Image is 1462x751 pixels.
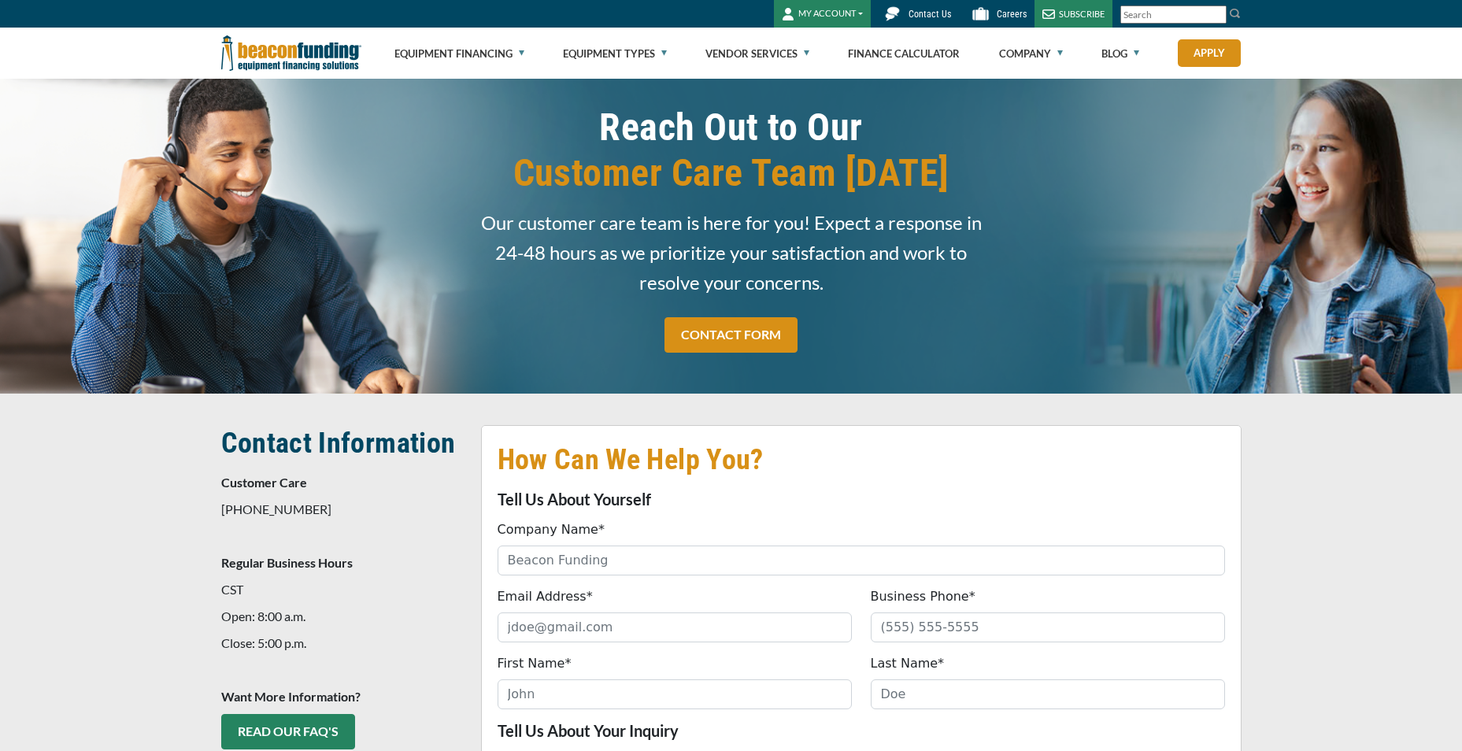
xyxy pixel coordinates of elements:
a: Clear search text [1210,9,1223,21]
input: John [498,679,852,709]
input: Doe [871,679,1225,709]
p: CST [221,580,462,599]
input: Beacon Funding [498,546,1225,575]
a: Company [999,28,1063,79]
a: CONTACT FORM [664,317,798,353]
p: Tell Us About Your Inquiry [498,721,1225,740]
a: Finance Calculator [848,28,960,79]
h2: Contact Information [221,425,462,461]
label: Last Name* [871,654,945,673]
p: Tell Us About Yourself [498,490,1225,509]
label: Business Phone* [871,587,975,606]
strong: Want More Information? [221,689,361,704]
a: Vendor Services [705,28,809,79]
img: Beacon Funding Corporation logo [221,28,361,79]
label: Company Name* [498,520,605,539]
h1: Reach Out to Our [481,105,982,196]
img: Search [1229,7,1242,20]
input: jdoe@gmail.com [498,612,852,642]
h2: How Can We Help You? [498,442,1225,478]
p: [PHONE_NUMBER] [221,500,462,519]
a: Equipment Financing [394,28,524,79]
input: Search [1120,6,1227,24]
span: Contact Us [909,9,951,20]
span: Careers [997,9,1027,20]
a: Apply [1178,39,1241,67]
span: Customer Care Team [DATE] [481,150,982,196]
a: READ OUR FAQ's [221,714,355,749]
a: Blog [1101,28,1139,79]
label: Email Address* [498,587,593,606]
strong: Customer Care [221,475,307,490]
span: Our customer care team is here for you! Expect a response in 24-48 hours as we prioritize your sa... [481,208,982,298]
p: Close: 5:00 p.m. [221,634,462,653]
input: (555) 555-5555 [871,612,1225,642]
strong: Regular Business Hours [221,555,353,570]
a: Equipment Types [563,28,667,79]
label: First Name* [498,654,572,673]
p: Open: 8:00 a.m. [221,607,462,626]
